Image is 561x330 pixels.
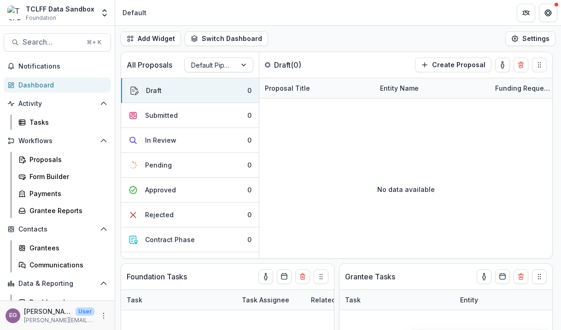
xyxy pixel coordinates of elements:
[121,227,259,252] button: Contract Phase0
[345,271,395,282] p: Grantee Tasks
[29,243,104,253] div: Grantees
[15,203,111,218] a: Grantee Reports
[374,78,490,98] div: Entity Name
[236,290,305,310] div: Task Assignee
[15,257,111,272] a: Communications
[455,295,484,305] div: Entity
[29,172,104,181] div: Form Builder
[146,86,162,95] div: Draft
[4,59,111,74] button: Notifications
[295,269,310,284] button: Delete card
[4,133,111,148] button: Open Workflows
[247,210,251,220] div: 0
[305,295,372,305] div: Related Proposal
[247,110,251,120] div: 0
[121,178,259,203] button: Approved0
[127,271,187,282] p: Foundation Tasks
[532,269,547,284] button: Drag
[15,186,111,201] a: Payments
[98,310,109,321] button: More
[495,269,510,284] button: Calendar
[121,290,236,310] div: Task
[121,31,181,46] button: Add Widget
[18,280,96,288] span: Data & Reporting
[123,8,146,17] div: Default
[85,37,103,47] div: ⌘ + K
[258,269,273,284] button: toggle-assigned-to-me
[490,78,559,98] div: Funding Requested
[15,295,111,310] a: Dashboard
[7,6,22,20] img: TCLFF Data Sandbox
[15,240,111,255] a: Grantees
[277,269,292,284] button: Calendar
[377,185,435,194] p: No data available
[121,128,259,153] button: In Review0
[247,235,251,244] div: 0
[15,152,111,167] a: Proposals
[18,137,96,145] span: Workflows
[29,117,104,127] div: Tasks
[29,155,104,164] div: Proposals
[259,78,374,98] div: Proposal Title
[314,269,328,284] button: Drag
[29,260,104,270] div: Communications
[23,38,81,46] span: Search...
[121,153,259,178] button: Pending0
[236,295,295,305] div: Task Assignee
[18,80,104,90] div: Dashboard
[4,33,111,52] button: Search...
[145,135,176,145] div: In Review
[339,290,455,310] div: Task
[121,103,259,128] button: Submitted0
[24,316,94,324] p: [PERSON_NAME][EMAIL_ADDRESS][DOMAIN_NAME]
[145,110,178,120] div: Submitted
[127,59,172,70] p: All Proposals
[9,313,17,318] div: Eleanor Green
[145,210,174,220] div: Rejected
[517,4,535,22] button: Partners
[29,297,104,307] div: Dashboard
[305,290,421,310] div: Related Proposal
[15,169,111,184] a: Form Builder
[18,63,107,70] span: Notifications
[26,14,56,22] span: Foundation
[24,307,72,316] p: [PERSON_NAME]
[145,235,195,244] div: Contract Phase
[18,226,96,233] span: Contacts
[15,115,111,130] a: Tasks
[121,203,259,227] button: Rejected0
[185,31,268,46] button: Switch Dashboard
[247,135,251,145] div: 0
[121,78,259,103] button: Draft0
[98,4,111,22] button: Open entity switcher
[247,160,251,170] div: 0
[274,59,343,70] p: Draft ( 0 )
[259,83,316,93] div: Proposal Title
[4,276,111,291] button: Open Data & Reporting
[539,4,557,22] button: Get Help
[119,6,150,19] nav: breadcrumb
[247,185,251,195] div: 0
[374,83,424,93] div: Entity Name
[4,77,111,93] a: Dashboard
[514,269,528,284] button: Delete card
[145,160,172,170] div: Pending
[121,295,148,305] div: Task
[76,307,94,316] p: User
[29,189,104,198] div: Payments
[490,83,559,93] div: Funding Requested
[514,58,528,72] button: Delete card
[339,295,366,305] div: Task
[477,269,491,284] button: toggle-assigned-to-me
[247,86,251,95] div: 0
[26,4,94,14] div: TCLFF Data Sandbox
[4,96,111,111] button: Open Activity
[532,58,547,72] button: Drag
